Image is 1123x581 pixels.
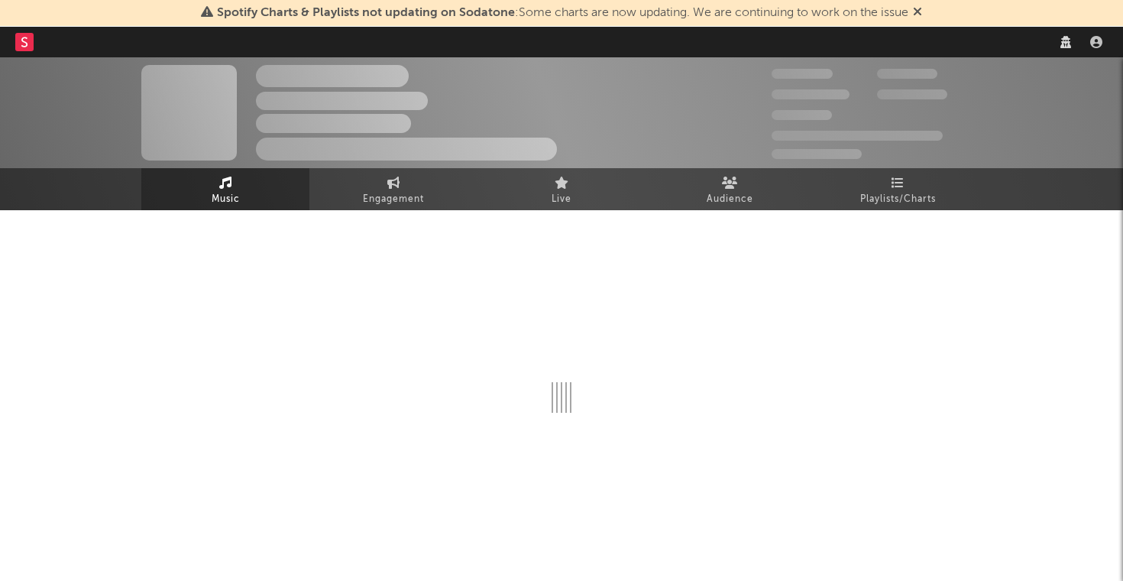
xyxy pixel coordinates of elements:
[552,190,571,209] span: Live
[772,69,833,79] span: 300,000
[772,149,862,159] span: Jump Score: 85.0
[217,7,908,19] span: : Some charts are now updating. We are continuing to work on the issue
[646,168,814,210] a: Audience
[814,168,982,210] a: Playlists/Charts
[477,168,646,210] a: Live
[217,7,515,19] span: Spotify Charts & Playlists not updating on Sodatone
[141,168,309,210] a: Music
[860,190,936,209] span: Playlists/Charts
[707,190,753,209] span: Audience
[913,7,922,19] span: Dismiss
[363,190,424,209] span: Engagement
[772,89,850,99] span: 50,000,000
[772,131,943,141] span: 50,000,000 Monthly Listeners
[212,190,240,209] span: Music
[772,110,832,120] span: 100,000
[877,69,937,79] span: 100,000
[309,168,477,210] a: Engagement
[877,89,947,99] span: 1,000,000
